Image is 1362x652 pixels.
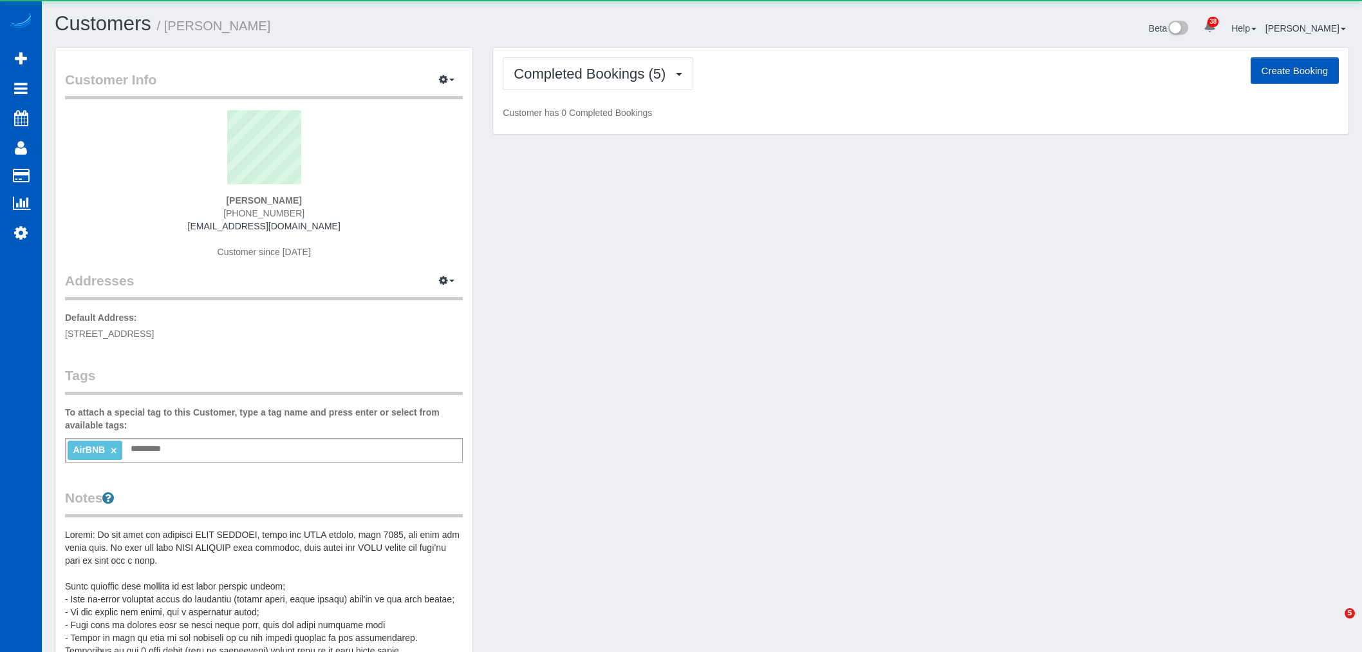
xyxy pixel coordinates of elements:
[73,445,105,455] span: AirBNB
[65,70,463,99] legend: Customer Info
[65,329,154,339] span: [STREET_ADDRESS]
[65,488,463,517] legend: Notes
[503,57,693,90] button: Completed Bookings (5)
[503,106,1339,119] p: Customer has 0 Completed Bookings
[65,311,137,324] label: Default Address:
[65,366,463,395] legend: Tags
[8,13,33,31] img: Automaid Logo
[1231,23,1256,34] a: Help
[226,195,301,206] strong: [PERSON_NAME]
[1167,21,1188,37] img: New interface
[188,221,340,231] a: [EMAIL_ADDRESS][DOMAIN_NAME]
[218,247,311,257] span: Customer since [DATE]
[55,12,151,35] a: Customers
[514,66,672,82] span: Completed Bookings (5)
[1318,608,1349,639] iframe: Intercom live chat
[1149,23,1189,34] a: Beta
[157,19,271,33] small: / [PERSON_NAME]
[65,406,463,432] label: To attach a special tag to this Customer, type a tag name and press enter or select from availabl...
[223,208,304,218] span: [PHONE_NUMBER]
[1208,17,1218,27] span: 38
[1345,608,1355,618] span: 5
[111,445,117,456] a: ×
[1265,23,1346,34] a: [PERSON_NAME]
[1251,57,1339,84] button: Create Booking
[1197,13,1222,41] a: 38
